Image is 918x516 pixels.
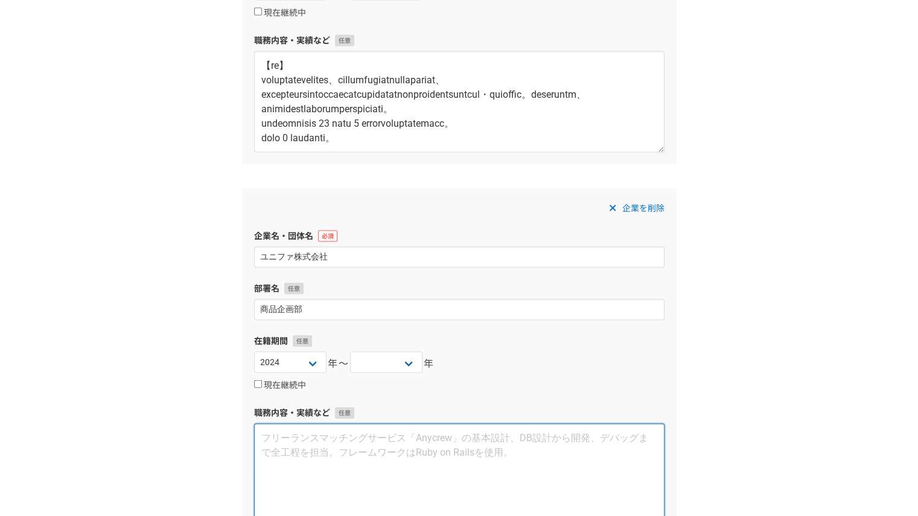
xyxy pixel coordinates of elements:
label: 職務内容・実績など [254,34,665,46]
label: 職務内容・実績など [254,406,665,419]
span: 企業を削除 [622,200,665,215]
input: エニィクルー株式会社 [254,246,665,267]
span: 年〜 [328,356,349,371]
span: 年 [424,356,435,371]
label: 現在継続中 [254,380,306,390]
label: 部署名 [254,282,665,295]
label: 企業名・団体名 [254,229,665,242]
input: 現在継続中 [254,380,262,387]
input: 開発2部 [254,299,665,320]
label: 現在継続中 [254,7,306,18]
label: 在籍期間 [254,334,665,347]
input: 現在継続中 [254,7,262,15]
